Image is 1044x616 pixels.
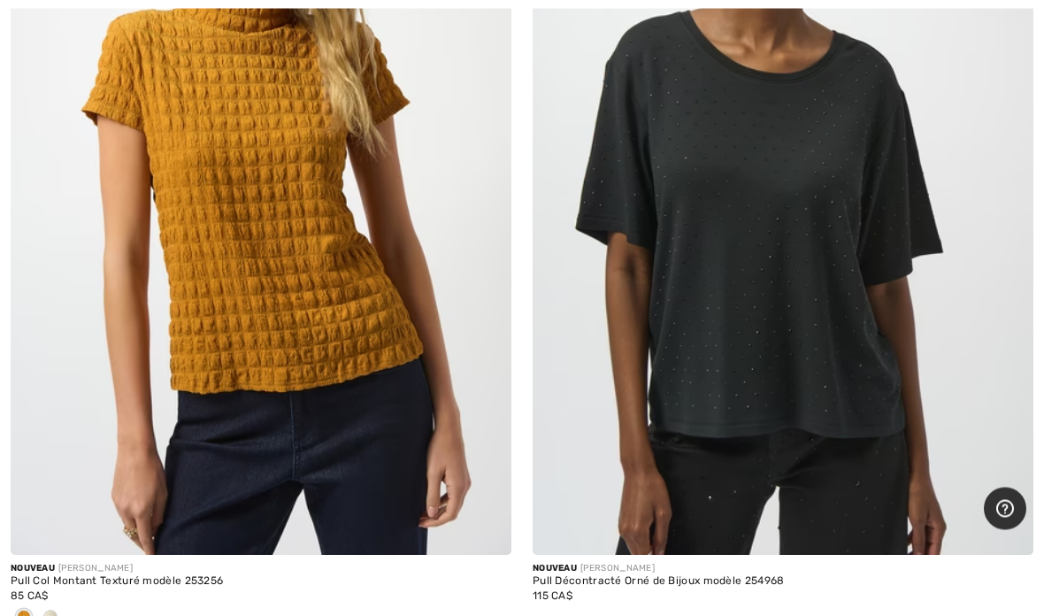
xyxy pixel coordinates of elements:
[533,590,572,603] span: 115 CA$
[11,576,511,589] div: Pull Col Montant Texturé modèle 253256
[533,564,577,574] span: Nouveau
[984,488,1026,532] iframe: Ouvre un widget dans lequel vous pouvez trouver plus d’informations
[11,564,55,574] span: Nouveau
[533,576,1033,589] div: Pull Décontracté Orné de Bijoux modèle 254968
[533,563,1033,576] div: [PERSON_NAME]
[11,563,511,576] div: [PERSON_NAME]
[11,590,49,603] span: 85 CA$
